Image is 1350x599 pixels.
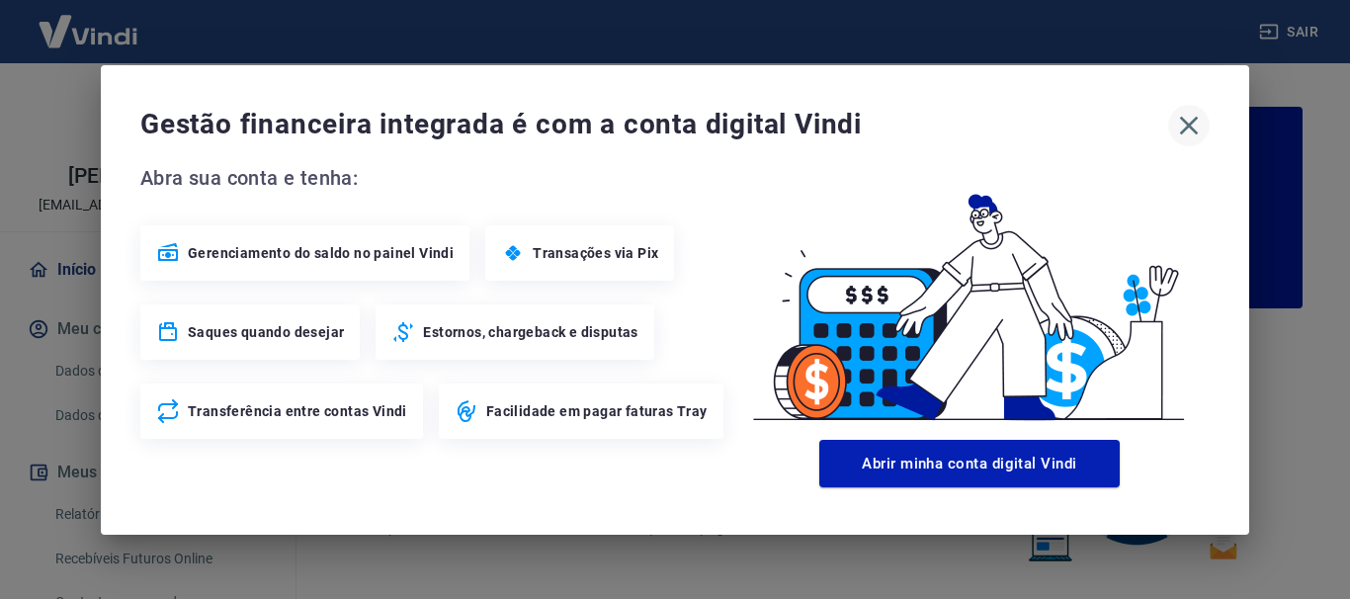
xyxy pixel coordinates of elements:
button: Abrir minha conta digital Vindi [819,440,1120,487]
img: Good Billing [729,162,1210,432]
span: Abra sua conta e tenha: [140,162,729,194]
span: Saques quando desejar [188,322,344,342]
span: Facilidade em pagar faturas Tray [486,401,708,421]
span: Estornos, chargeback e disputas [423,322,637,342]
span: Transferência entre contas Vindi [188,401,407,421]
span: Transações via Pix [533,243,658,263]
span: Gerenciamento do saldo no painel Vindi [188,243,454,263]
span: Gestão financeira integrada é com a conta digital Vindi [140,105,1168,144]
